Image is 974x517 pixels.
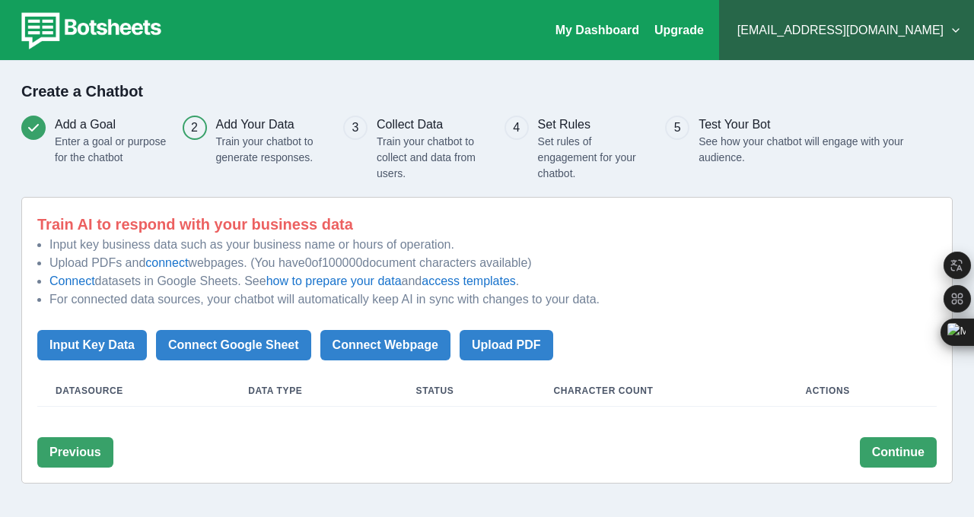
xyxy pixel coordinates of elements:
[191,119,198,137] div: 2
[699,134,914,166] p: See how your chatbot will engage with your audience.
[49,290,937,309] li: For connected data sources, your chatbot will automatically keep AI in sync with changes to your ...
[460,330,553,360] button: Upload PDF
[674,119,681,137] div: 5
[860,437,937,468] button: Continue
[320,330,450,360] button: Connect Webpage
[731,15,962,46] button: [EMAIL_ADDRESS][DOMAIN_NAME]
[422,274,516,287] a: access templates
[538,116,650,134] h3: Set Rules
[37,213,937,236] p: Train AI to respond with your business data
[156,330,311,360] button: Connect Google Sheet
[55,116,167,134] h3: Add a Goal
[55,134,167,166] p: Enter a goal or purpose for the chatbot
[266,274,402,287] a: how to prepare your data
[377,134,489,182] p: Train your chatbot to collect and data from users.
[555,24,639,36] a: My Dashboard
[49,236,937,254] li: Input key business data such as your business name or hours of operation.
[377,116,489,134] h3: Collect Data
[216,134,328,166] p: Train your chatbot to generate responses.
[538,134,650,182] p: Set rules of engagement for your chatbot.
[398,376,536,407] th: Status
[654,24,704,36] a: Upgrade
[37,437,113,468] button: Previous
[49,254,937,272] li: Upload PDFs and webpages. (You have 0 of 100000 document characters available)
[352,119,359,137] div: 3
[699,116,914,134] h3: Test Your Bot
[513,119,520,137] div: 4
[145,256,188,269] a: connect
[37,376,230,407] th: Datasource
[37,330,147,360] button: Input Key Data
[216,116,328,134] h3: Add Your Data
[788,376,937,407] th: Actions
[536,376,788,407] th: Character Count
[49,272,937,290] li: datasets in Google Sheets. See and .
[12,9,166,52] img: botsheets-logo.png
[49,274,95,287] a: Connect
[230,376,397,407] th: Data Type
[21,82,953,100] h2: Create a Chatbot
[21,116,953,182] div: Progress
